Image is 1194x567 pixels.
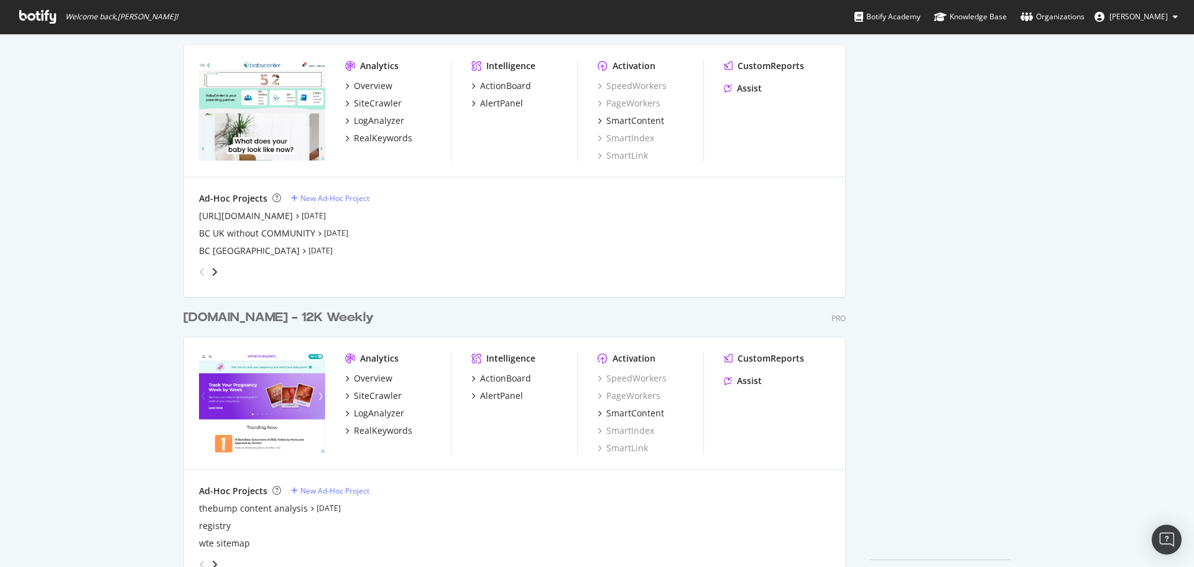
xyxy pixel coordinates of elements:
[354,390,402,402] div: SiteCrawler
[471,390,523,402] a: AlertPanel
[613,352,655,365] div: Activation
[199,210,293,222] a: [URL][DOMAIN_NAME]
[1020,11,1085,23] div: Organizations
[199,227,315,240] a: BC UK without COMMUNITY
[480,80,531,92] div: ActionBoard
[300,193,369,204] div: New Ad-Hoc Project
[291,193,369,204] a: New Ad-Hoc Project
[598,115,664,127] a: SmartContent
[199,192,267,205] div: Ad-Hoc Projects
[471,80,531,92] a: ActionBoard
[738,352,804,365] div: CustomReports
[199,485,267,497] div: Ad-Hoc Projects
[606,407,664,419] div: SmartContent
[354,115,404,127] div: LogAnalyzer
[598,132,654,144] a: SmartIndex
[345,372,392,385] a: Overview
[199,245,300,257] a: BC [GEOGRAPHIC_DATA]
[65,12,178,22] span: Welcome back, [PERSON_NAME] !
[471,372,531,385] a: ActionBoard
[598,390,660,402] a: PageWorkers
[360,60,399,72] div: Analytics
[486,352,535,365] div: Intelligence
[724,60,804,72] a: CustomReports
[598,97,660,110] a: PageWorkers
[1085,7,1188,27] button: [PERSON_NAME]
[613,60,655,72] div: Activation
[606,115,664,127] div: SmartContent
[199,537,250,550] a: wte sitemap
[199,520,231,532] a: registry
[480,390,523,402] div: AlertPanel
[199,502,308,515] a: thebump content analysis
[831,313,846,324] div: Pro
[345,132,412,144] a: RealKeywords
[354,407,404,419] div: LogAnalyzer
[291,485,369,496] a: New Ad-Hoc Project
[1152,525,1182,555] div: Open Intercom Messenger
[598,442,648,454] a: SmartLink
[308,245,333,256] a: [DATE]
[345,390,402,402] a: SiteCrawler
[354,424,412,437] div: RealKeywords
[1109,11,1168,22] span: Bill Elward
[183,309,374,327] div: [DOMAIN_NAME] - 12K Weekly
[354,80,392,92] div: Overview
[360,352,399,365] div: Analytics
[354,97,402,110] div: SiteCrawler
[194,262,210,282] div: angle-left
[345,115,404,127] a: LogAnalyzer
[486,60,535,72] div: Intelligence
[183,309,379,327] a: [DOMAIN_NAME] - 12K Weekly
[354,132,412,144] div: RealKeywords
[317,503,341,513] a: [DATE]
[724,82,762,95] a: Assist
[302,210,326,221] a: [DATE]
[724,352,804,365] a: CustomReports
[934,11,1007,23] div: Knowledge Base
[471,97,523,110] a: AlertPanel
[345,407,404,419] a: LogAnalyzer
[345,80,392,92] a: Overview
[598,407,664,419] a: SmartContent
[598,372,667,385] a: SpeedWorkers
[210,266,219,278] div: angle-right
[345,424,412,437] a: RealKeywords
[324,228,348,238] a: [DATE]
[300,485,369,496] div: New Ad-Hoc Project
[480,372,531,385] div: ActionBoard
[354,372,392,385] div: Overview
[737,82,762,95] div: Assist
[724,375,762,387] a: Assist
[738,60,804,72] div: CustomReports
[598,149,648,162] a: SmartLink
[199,60,325,161] img: babycenter.com
[598,424,654,437] a: SmartIndex
[199,352,325,453] img: whattoexpect.com
[854,11,920,23] div: Botify Academy
[598,80,667,92] a: SpeedWorkers
[480,97,523,110] div: AlertPanel
[345,97,402,110] a: SiteCrawler
[737,375,762,387] div: Assist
